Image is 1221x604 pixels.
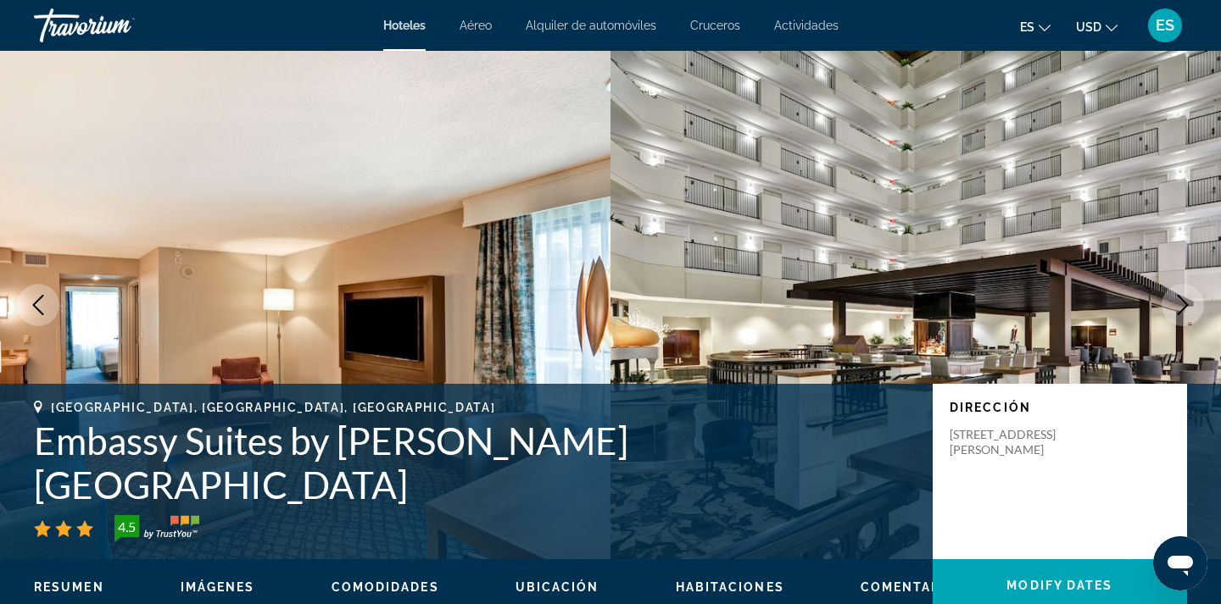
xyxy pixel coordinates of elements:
span: Modify Dates [1006,579,1112,592]
button: Comodidades [332,579,439,595]
iframe: Button to launch messaging window [1153,536,1207,590]
button: User Menu [1143,8,1187,43]
span: ES [1156,17,1174,34]
button: Ubicación [516,579,599,595]
a: Cruceros [690,19,740,32]
img: TrustYou guest rating badge [114,515,199,542]
button: Resumen [34,579,104,595]
div: 4.5 [109,517,143,537]
span: Comentarios [861,580,967,594]
a: Hoteles [383,19,426,32]
span: Resumen [34,580,104,594]
h1: Embassy Suites by [PERSON_NAME][GEOGRAPHIC_DATA] [34,418,916,507]
button: Comentarios [861,579,967,595]
span: [GEOGRAPHIC_DATA], [GEOGRAPHIC_DATA], [GEOGRAPHIC_DATA] [51,401,495,414]
a: Actividades [774,19,839,32]
button: Habitaciones [676,579,784,595]
p: [STREET_ADDRESS][PERSON_NAME] [950,427,1085,457]
button: Change currency [1076,14,1118,39]
span: USD [1076,20,1101,34]
span: Ubicación [516,580,599,594]
span: Comodidades [332,580,439,594]
a: Travorium [34,3,203,47]
button: Change language [1020,14,1051,39]
span: es [1020,20,1034,34]
button: Imágenes [181,579,255,595]
span: Habitaciones [676,580,784,594]
button: Previous image [17,284,59,326]
a: Aéreo [460,19,492,32]
a: Alquiler de automóviles [526,19,656,32]
span: Imágenes [181,580,255,594]
button: Next image [1162,284,1204,326]
p: Dirección [950,401,1170,414]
